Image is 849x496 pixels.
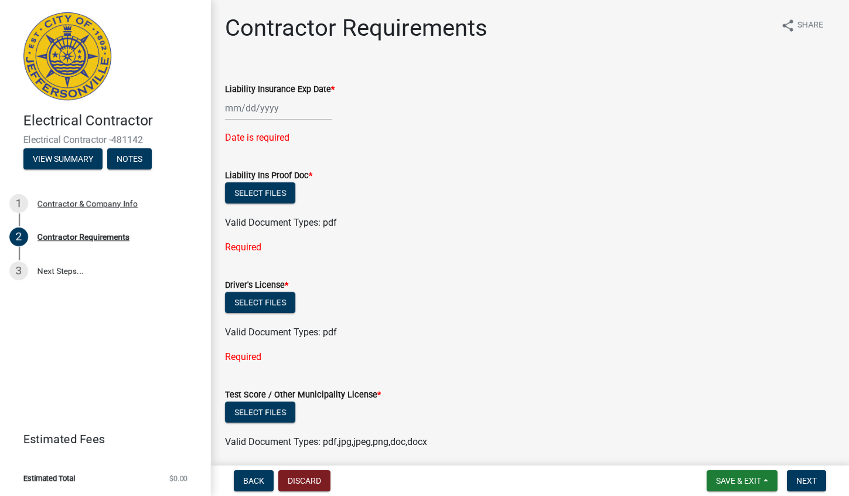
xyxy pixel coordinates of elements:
[9,261,28,280] div: 3
[169,474,187,482] span: $0.00
[23,113,202,130] h4: Electrical Contractor
[797,19,823,33] span: Share
[225,131,835,145] div: Date is required
[278,470,330,491] button: Discard
[225,96,332,120] input: mm/dd/yyyy
[707,470,778,491] button: Save & Exit
[9,227,28,246] div: 2
[243,476,264,485] span: Back
[716,476,761,485] span: Save & Exit
[225,86,335,94] label: Liability Insurance Exp Date
[796,476,817,485] span: Next
[107,155,152,164] wm-modal-confirm: Notes
[225,172,312,180] label: Liability Ins Proof Doc
[225,182,295,203] button: Select files
[225,292,295,313] button: Select files
[225,281,288,290] label: Driver's License
[225,327,337,338] span: Valid Document Types: pdf
[225,402,295,423] button: Select files
[225,14,487,42] h1: Contractor Requirements
[772,14,833,37] button: shareShare
[23,134,187,145] span: Electrical Contractor -481142
[5,5,171,15] div: Outline
[5,71,40,81] label: Font Size
[9,194,28,213] div: 1
[225,391,381,399] label: Test Score / Other Municipality License
[225,436,427,447] span: Valid Document Types: pdf,jpg,jpeg,png,doc,docx
[23,12,111,100] img: City of Jeffersonville, Indiana
[225,350,835,364] div: Required
[23,155,103,164] wm-modal-confirm: Summary
[23,474,75,482] span: Estimated Total
[107,148,152,169] button: Notes
[37,233,129,241] div: Contractor Requirements
[225,460,835,474] div: Required
[18,15,63,25] a: Back to Top
[37,199,138,208] div: Contractor & Company Info
[23,148,103,169] button: View Summary
[225,217,337,228] span: Valid Document Types: pdf
[5,37,171,50] h3: Style
[225,240,835,254] div: Required
[9,427,192,451] a: Estimated Fees
[787,470,826,491] button: Next
[14,81,33,91] span: 16 px
[234,470,274,491] button: Back
[781,19,795,33] i: share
